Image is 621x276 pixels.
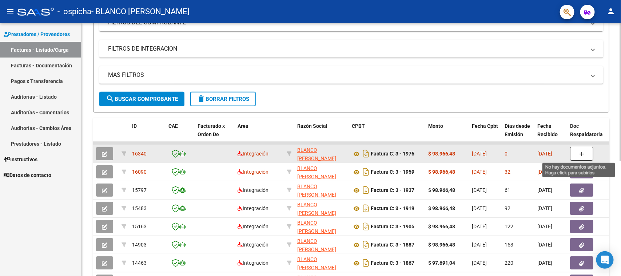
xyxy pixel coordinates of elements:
datatable-header-cell: Fecha Recibido [534,118,567,150]
span: 14903 [132,242,147,248]
datatable-header-cell: Monto [425,118,469,150]
strong: $ 98.966,48 [428,205,455,211]
span: [DATE] [472,224,487,229]
span: 15483 [132,205,147,211]
i: Descargar documento [361,257,371,269]
div: 27300116049 [297,146,346,161]
strong: Factura C: 3 - 1887 [371,242,414,248]
span: Integración [238,260,268,266]
span: Doc Respaldatoria [570,123,603,137]
datatable-header-cell: CAE [166,118,195,150]
span: 14463 [132,260,147,266]
span: Integración [238,224,268,229]
strong: Factura C: 3 - 1959 [371,169,414,175]
i: Descargar documento [361,184,371,196]
datatable-header-cell: CPBT [349,118,425,150]
div: 27300116049 [297,182,346,198]
datatable-header-cell: Facturado x Orden De [195,118,235,150]
span: Fecha Cpbt [472,123,498,129]
mat-icon: search [106,94,115,103]
button: Borrar Filtros [190,92,256,106]
span: BLANCO [PERSON_NAME] [297,165,336,180]
span: [DATE] [537,224,552,229]
span: BLANCO [PERSON_NAME] [297,238,336,252]
span: Días desde Emisión [505,123,530,137]
datatable-header-cell: Razón Social [294,118,349,150]
span: Prestadores / Proveedores [4,30,70,38]
mat-expansion-panel-header: FILTROS DE INTEGRACION [99,40,603,58]
mat-icon: delete [197,94,206,103]
div: 27300116049 [297,255,346,271]
span: BLANCO [PERSON_NAME] [297,256,336,271]
i: Descargar documento [361,239,371,251]
span: ID [132,123,137,129]
span: 153 [505,242,513,248]
mat-expansion-panel-header: MAS FILTROS [99,66,603,84]
span: Integración [238,187,268,193]
span: [DATE] [537,260,552,266]
span: Integración [238,169,268,175]
span: Facturado x Orden De [198,123,225,137]
div: 27300116049 [297,164,346,180]
strong: Factura C: 3 - 1937 [371,188,414,193]
i: Descargar documento [361,221,371,232]
strong: $ 98.966,48 [428,169,455,175]
span: [DATE] [537,205,552,211]
strong: $ 98.966,48 [428,187,455,193]
span: [DATE] [537,242,552,248]
span: Integración [238,151,268,157]
span: CAE [168,123,178,129]
span: Instructivos [4,155,37,163]
mat-panel-title: FILTROS DE INTEGRACION [108,45,586,53]
span: [DATE] [472,242,487,248]
span: Buscar Comprobante [106,96,178,102]
datatable-header-cell: Fecha Cpbt [469,118,502,150]
span: 92 [505,205,510,211]
div: 27300116049 [297,201,346,216]
span: 220 [505,260,513,266]
span: Razón Social [297,123,327,129]
strong: $ 98.966,48 [428,151,455,157]
span: [DATE] [472,205,487,211]
span: BLANCO [PERSON_NAME] [297,184,336,198]
span: - ospicha [57,4,91,20]
span: 16090 [132,169,147,175]
button: Buscar Comprobante [99,92,184,106]
span: [DATE] [472,260,487,266]
span: 0 [505,151,507,157]
span: [DATE] [537,187,552,193]
strong: $ 98.966,48 [428,242,455,248]
span: Borrar Filtros [197,96,249,102]
span: 15797 [132,187,147,193]
i: Descargar documento [361,202,371,214]
span: [DATE] [537,151,552,157]
span: BLANCO [PERSON_NAME] [297,220,336,234]
div: 27300116049 [297,237,346,252]
strong: Factura C: 3 - 1905 [371,224,414,230]
span: [DATE] [472,187,487,193]
strong: Factura C: 3 - 1976 [371,151,414,157]
span: Monto [428,123,443,129]
i: Descargar documento [361,166,371,178]
datatable-header-cell: Doc Respaldatoria [567,118,611,150]
mat-icon: person [606,7,615,16]
span: Integración [238,205,268,211]
span: [DATE] [472,151,487,157]
span: Integración [238,242,268,248]
div: Open Intercom Messenger [596,251,614,269]
i: Descargar documento [361,148,371,159]
span: - BLANCO [PERSON_NAME] [91,4,190,20]
strong: $ 97.691,04 [428,260,455,266]
span: Area [238,123,248,129]
span: [DATE] [472,169,487,175]
datatable-header-cell: ID [129,118,166,150]
span: 122 [505,224,513,229]
span: BLANCO [PERSON_NAME] [297,202,336,216]
mat-panel-title: MAS FILTROS [108,71,586,79]
strong: $ 98.966,48 [428,224,455,229]
div: 27300116049 [297,219,346,234]
span: Datos de contacto [4,171,51,179]
span: CPBT [352,123,365,129]
span: 15163 [132,224,147,229]
mat-icon: menu [6,7,15,16]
